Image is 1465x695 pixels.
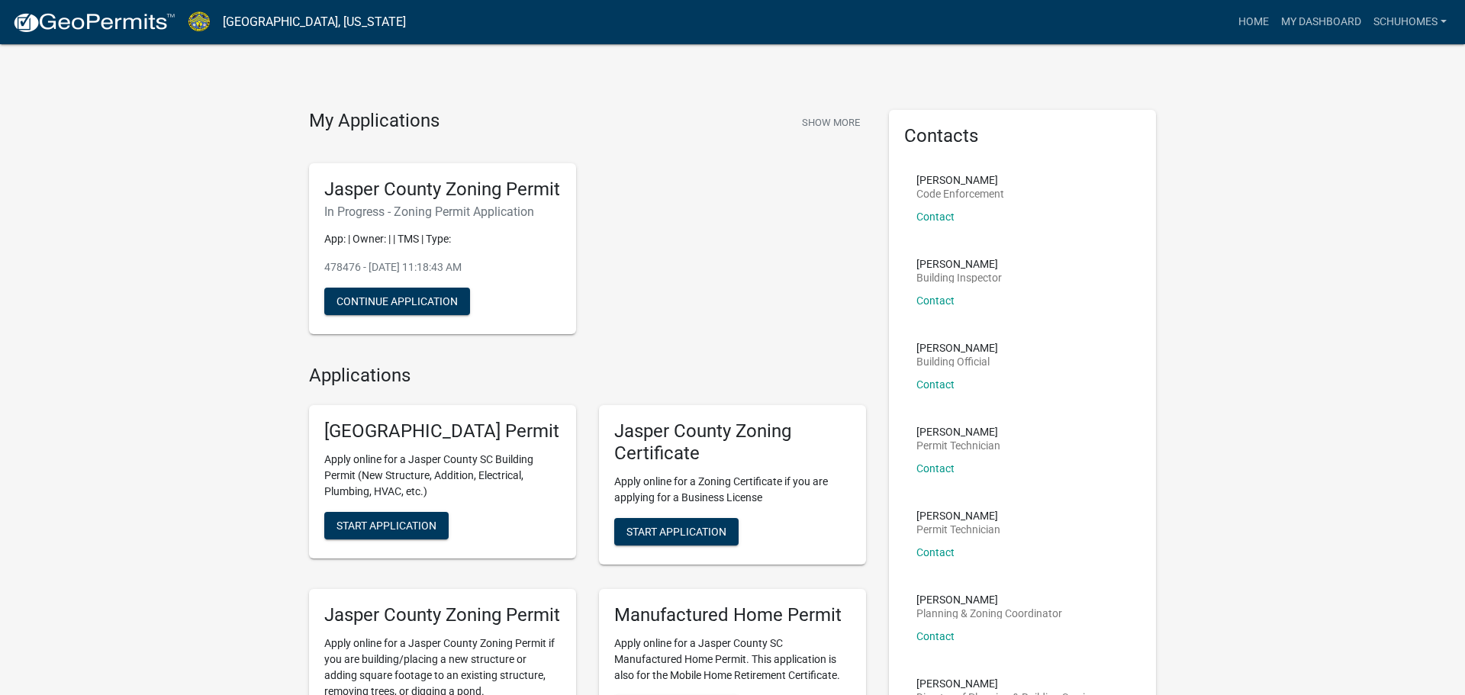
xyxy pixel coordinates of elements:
a: Contact [916,546,955,558]
p: [PERSON_NAME] [916,175,1004,185]
a: Contact [916,462,955,475]
a: Contact [916,378,955,391]
p: Building Official [916,356,998,367]
p: Code Enforcement [916,188,1004,199]
p: Permit Technician [916,440,1000,451]
p: Planning & Zoning Coordinator [916,608,1062,619]
a: Home [1232,8,1275,37]
p: [PERSON_NAME] [916,343,998,353]
p: [PERSON_NAME] [916,678,1101,689]
p: [PERSON_NAME] [916,594,1062,605]
button: Show More [796,110,866,135]
h5: Jasper County Zoning Permit [324,604,561,626]
p: App: | Owner: | | TMS | Type: [324,231,561,247]
h5: Contacts [904,125,1141,147]
p: Apply online for a Jasper County SC Manufactured Home Permit. This application is also for the Mo... [614,635,851,684]
button: Start Application [324,512,449,539]
a: [GEOGRAPHIC_DATA], [US_STATE] [223,9,406,35]
p: [PERSON_NAME] [916,510,1000,521]
h5: [GEOGRAPHIC_DATA] Permit [324,420,561,442]
h5: Jasper County Zoning Certificate [614,420,851,465]
p: [PERSON_NAME] [916,426,1000,437]
h6: In Progress - Zoning Permit Application [324,204,561,219]
span: Start Application [336,520,436,532]
h4: My Applications [309,110,439,133]
span: Start Application [626,525,726,537]
a: Contact [916,211,955,223]
h4: Applications [309,365,866,387]
p: [PERSON_NAME] [916,259,1002,269]
p: Permit Technician [916,524,1000,535]
p: Building Inspector [916,272,1002,283]
p: 478476 - [DATE] 11:18:43 AM [324,259,561,275]
p: Apply online for a Jasper County SC Building Permit (New Structure, Addition, Electrical, Plumbin... [324,452,561,500]
a: Contact [916,630,955,642]
h5: Jasper County Zoning Permit [324,179,561,201]
img: Jasper County, South Carolina [188,11,211,32]
a: Contact [916,294,955,307]
a: My Dashboard [1275,8,1367,37]
a: SchuHomes [1367,8,1453,37]
p: Apply online for a Zoning Certificate if you are applying for a Business License [614,474,851,506]
button: Continue Application [324,288,470,315]
h5: Manufactured Home Permit [614,604,851,626]
button: Start Application [614,518,739,545]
